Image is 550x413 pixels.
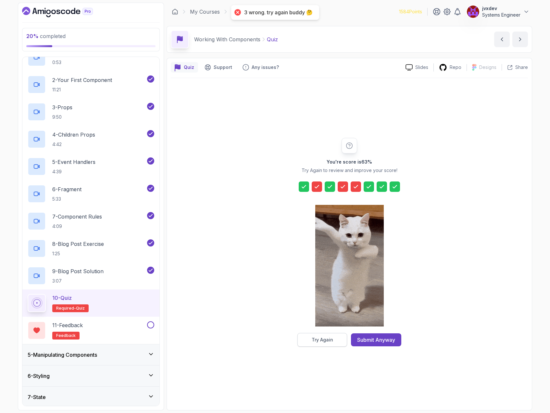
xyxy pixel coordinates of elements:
p: 8 - Blog Post Exercise [52,240,104,248]
p: 2 - Your First Component [52,76,112,84]
p: 4:39 [52,168,95,175]
p: Quiz [184,64,194,71]
button: 0:53 [28,48,154,66]
span: completed [26,33,66,39]
p: 5 - Event Handlers [52,158,95,166]
h3: 6 - Styling [28,372,50,380]
a: Repo [434,63,467,72]
span: feedback [56,333,76,338]
a: Dashboard [22,7,108,17]
p: 3 - Props [52,103,72,111]
button: 4-Children Props4:42 [28,130,154,148]
span: Required- [56,306,76,311]
button: next content [512,32,528,47]
div: Submit Anyway [357,336,395,344]
p: Any issues? [252,64,279,71]
p: Share [515,64,528,71]
button: user profile imagejvxdevSystems Engineer [467,5,530,18]
p: Designs [479,64,496,71]
p: 5:33 [52,196,81,202]
h3: 7 - State [28,393,46,401]
button: 11-Feedbackfeedback [28,321,154,340]
h3: 5 - Manipulating Components [28,351,97,359]
button: 9-Blog Post Solution3:07 [28,267,154,285]
button: 10-QuizRequired-quiz [28,294,154,312]
p: jvxdev [482,5,520,12]
p: 11:21 [52,87,112,93]
button: 2-Your First Component11:21 [28,75,154,94]
p: Systems Engineer [482,12,520,18]
button: 6-Fragment5:33 [28,185,154,203]
button: 7-Component Rules4:09 [28,212,154,230]
p: Repo [450,64,461,71]
p: 1584 Points [399,8,422,15]
img: cool-cat [315,205,384,326]
p: 1:25 [52,250,104,257]
button: 5-Event Handlers4:39 [28,157,154,176]
p: Working With Components [194,35,260,43]
span: quiz [76,306,85,311]
a: Dashboard [172,8,178,15]
button: 5-Manipulating Components [22,344,159,365]
p: Quiz [267,35,278,43]
p: 4:09 [52,223,102,230]
div: Try Again [312,337,333,343]
div: 3 wrong. try again buddy 🤔 [244,9,313,16]
span: 20 % [26,33,39,39]
button: 3-Props9:50 [28,103,154,121]
button: 7-State [22,387,159,407]
h2: You're score is 63 % [327,159,372,165]
p: 6 - Fragment [52,185,81,193]
p: 11 - Feedback [52,321,83,329]
p: 7 - Component Rules [52,213,102,220]
button: Support button [201,62,236,73]
p: 3:07 [52,278,104,284]
img: user profile image [467,6,479,18]
button: previous content [494,32,510,47]
p: 9 - Blog Post Solution [52,267,104,275]
p: Try Again to review and improve your score! [302,167,397,174]
p: 10 - Quiz [52,294,72,302]
button: Try Again [297,333,347,347]
button: quiz button [171,62,198,73]
p: Slides [415,64,428,71]
button: 6-Styling [22,366,159,386]
p: 4 - Children Props [52,131,95,139]
p: 4:42 [52,141,95,148]
button: Submit Anyway [351,333,401,346]
p: Support [214,64,232,71]
button: Share [502,64,528,71]
a: My Courses [190,8,220,16]
a: Slides [400,64,433,71]
p: 9:50 [52,114,72,120]
button: 8-Blog Post Exercise1:25 [28,239,154,258]
p: 0:53 [52,59,88,66]
button: Feedback button [239,62,283,73]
